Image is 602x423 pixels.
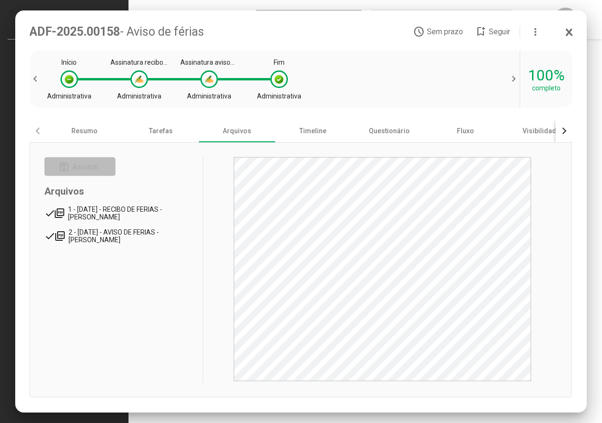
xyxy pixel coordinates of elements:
mat-icon: bookmark_add [475,26,486,38]
mat-icon: more_vert [530,26,541,38]
span: Sem prazo [427,27,463,36]
div: Assinatura aviso de férias [180,59,237,66]
div: Administrativa [257,92,301,100]
span: Assinar [72,162,99,171]
div: Timeline [275,119,351,142]
mat-icon: done [44,230,54,242]
span: - Aviso de férias [120,25,204,39]
mat-icon: picture_as_pdf [54,230,69,242]
div: Administrativa [117,92,161,100]
div: Administrativa [47,92,91,100]
mat-icon: done [44,207,54,219]
div: Visibilidade [503,119,580,142]
div: Arquivos [199,119,275,142]
span: Seguir [489,27,510,36]
span: chevron_left [30,73,44,85]
div: Fluxo [427,119,503,142]
div: Fim [274,59,285,66]
mat-icon: picture_as_pdf [54,207,68,219]
span: chevron_right [505,73,520,85]
div: Questionário [351,119,427,142]
span: Production - v01.59.10 [8,401,120,408]
div: completo [532,84,561,92]
mat-icon: access_time [413,26,424,38]
div: Administrativa [187,92,231,100]
div: Assinatura recibo de férias [110,59,168,66]
div: ADF-2025.00158 [30,25,414,39]
div: 100% [528,66,565,84]
span: 2 - [DATE] - AVISO DE FERIAS - [PERSON_NAME] [69,228,159,244]
button: Assinar [44,157,116,176]
div: Tarefas [123,119,199,142]
div: Resumo [47,119,123,142]
div: Início [61,59,77,66]
span: 1 - [DATE] - RECIBO DE FERIAS - [PERSON_NAME] [68,206,162,221]
mat-icon: save [59,161,70,173]
span: Arquivos [44,186,84,197]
